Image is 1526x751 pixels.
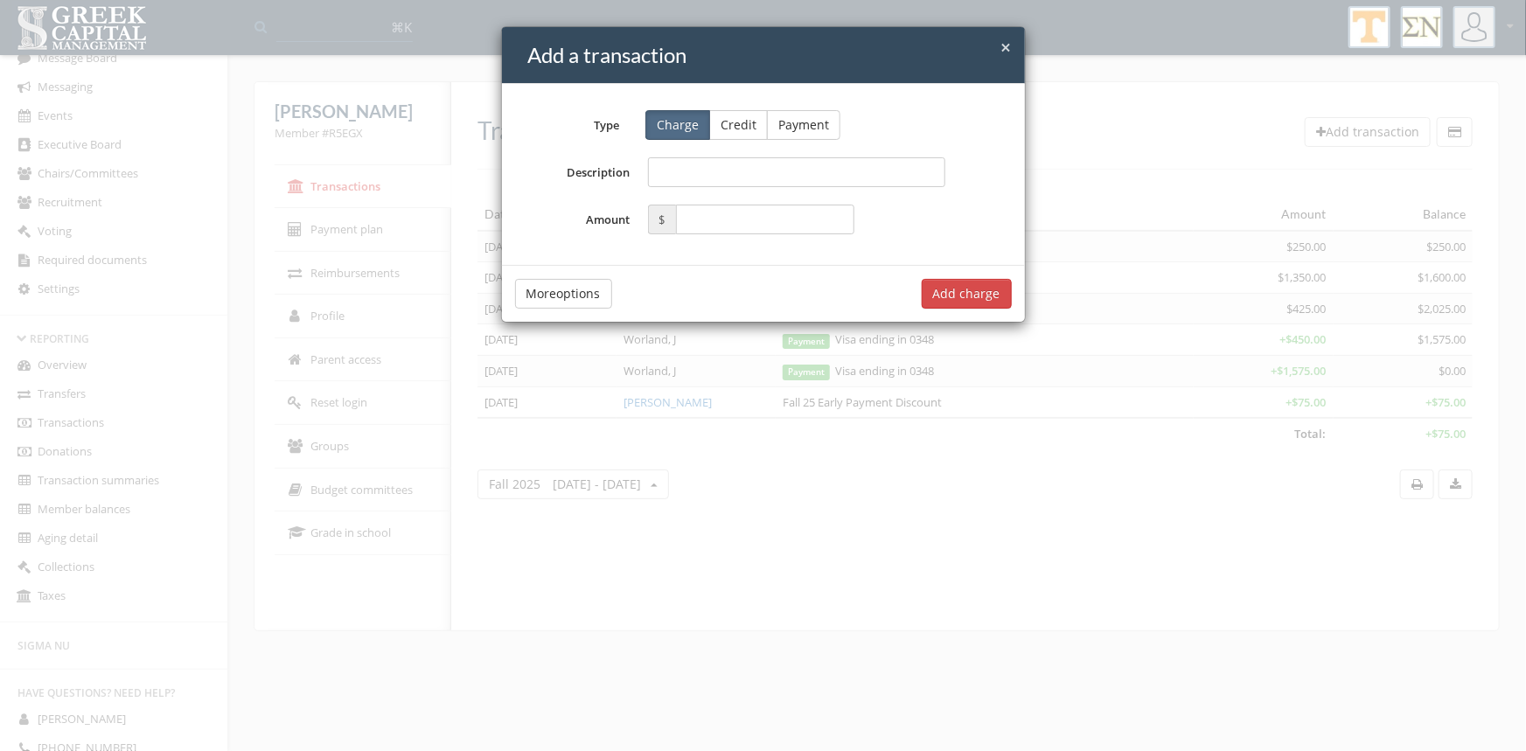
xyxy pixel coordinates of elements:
label: Type [502,111,633,134]
button: Add charge [922,279,1012,309]
label: Amount [515,205,639,234]
label: Description [515,157,639,187]
button: Payment [767,110,840,140]
button: Charge [645,110,710,140]
button: Credit [709,110,768,140]
button: Moreoptions [515,279,612,309]
span: $ [648,205,676,234]
span: × [1001,35,1012,59]
h4: Add a transaction [528,40,1012,70]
